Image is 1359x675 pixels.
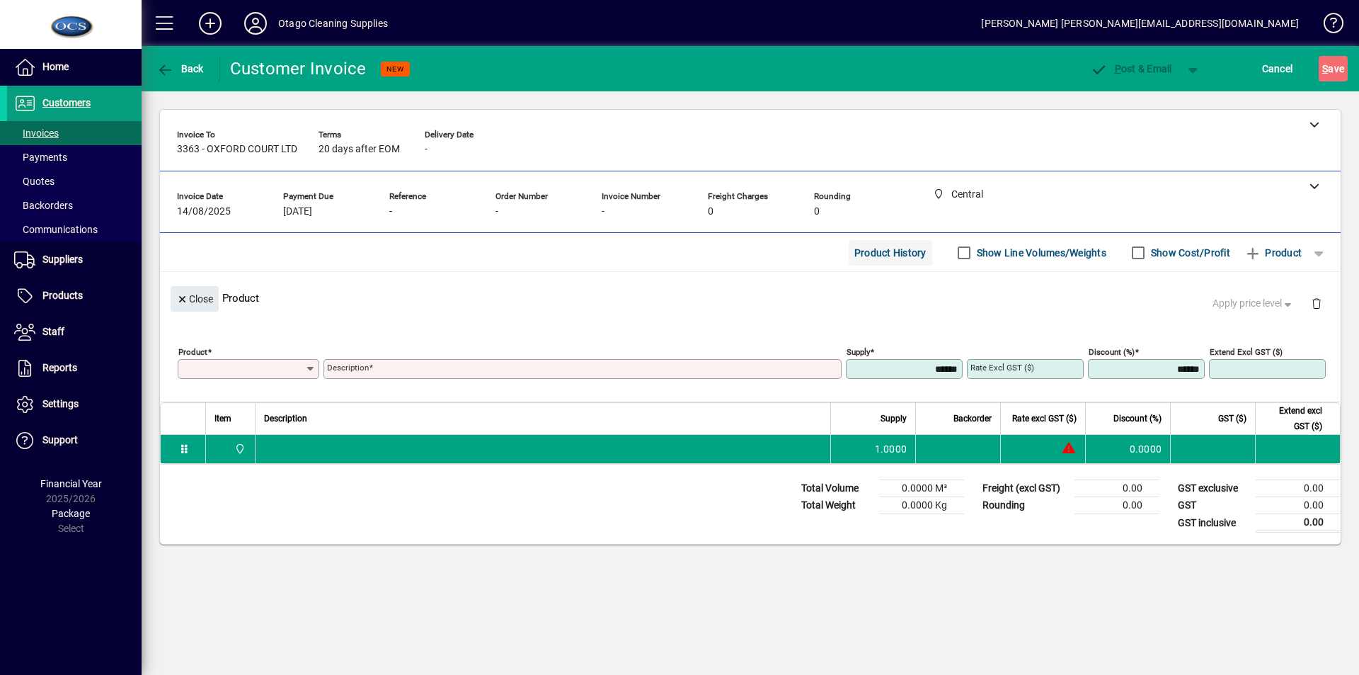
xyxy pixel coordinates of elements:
span: - [425,144,428,155]
a: Knowledge Base [1313,3,1341,49]
a: Products [7,278,142,314]
a: Invoices [7,121,142,145]
a: Quotes [7,169,142,193]
td: 0.00 [1256,480,1341,497]
span: 14/08/2025 [177,206,231,217]
td: Rounding [975,497,1074,514]
button: Apply price level [1207,291,1300,317]
label: Show Cost/Profit [1148,246,1230,260]
span: Apply price level [1212,296,1295,311]
span: Staff [42,326,64,337]
span: 3363 - OXFORD COURT LTD [177,144,297,155]
a: Backorders [7,193,142,217]
td: 0.00 [1074,480,1159,497]
span: ost & Email [1090,63,1172,74]
span: ave [1322,57,1344,80]
a: Staff [7,314,142,350]
span: Discount (%) [1113,411,1162,426]
span: Central [231,441,247,457]
span: Item [214,411,231,426]
td: 0.0000 [1085,435,1170,463]
span: 0 [814,206,820,217]
span: Suppliers [42,254,83,265]
span: Customers [42,97,91,108]
td: Total Volume [794,480,879,497]
a: Communications [7,217,142,242]
mat-label: Rate excl GST ($) [970,363,1034,373]
span: Settings [42,398,79,409]
button: Product History [849,240,932,266]
mat-label: Description [327,363,369,373]
div: Product [160,272,1341,324]
span: GST ($) [1218,411,1246,426]
button: Cancel [1258,56,1297,81]
span: Products [42,290,83,301]
mat-label: Product [178,347,207,357]
span: Supply [881,411,907,426]
td: 0.00 [1256,514,1341,532]
span: - [602,206,604,217]
td: Freight (excl GST) [975,480,1074,497]
td: GST inclusive [1171,514,1256,532]
app-page-header-button: Close [167,292,222,305]
div: Customer Invoice [230,57,367,80]
span: NEW [386,64,404,74]
mat-label: Discount (%) [1089,347,1135,357]
span: Quotes [14,176,55,187]
span: Extend excl GST ($) [1264,403,1322,434]
app-page-header-button: Back [142,56,219,81]
td: 0.0000 Kg [879,497,964,514]
div: Otago Cleaning Supplies [278,12,388,35]
span: Close [176,288,213,311]
span: P [1115,63,1121,74]
span: Cancel [1262,57,1293,80]
a: Home [7,50,142,85]
a: Payments [7,145,142,169]
span: Home [42,61,69,72]
td: GST exclusive [1171,480,1256,497]
a: Settings [7,387,142,422]
span: Package [52,508,90,519]
td: 0.0000 M³ [879,480,964,497]
span: 1.0000 [875,442,907,456]
button: Post & Email [1083,56,1179,81]
a: Support [7,423,142,458]
span: S [1322,63,1328,74]
button: Delete [1300,286,1334,320]
span: - [495,206,498,217]
a: Suppliers [7,242,142,278]
mat-label: Supply [847,347,870,357]
td: Total Weight [794,497,879,514]
td: 0.00 [1074,497,1159,514]
mat-label: Extend excl GST ($) [1210,347,1283,357]
span: Backorders [14,200,73,211]
button: Profile [233,11,278,36]
button: Close [171,286,219,312]
span: Financial Year [40,478,102,489]
app-page-header-button: Delete [1300,297,1334,310]
span: Description [264,411,307,426]
span: Back [156,63,204,74]
td: 0.00 [1256,497,1341,514]
span: 20 days after EOM [319,144,400,155]
span: Backorder [953,411,992,426]
button: Back [153,56,207,81]
label: Show Line Volumes/Weights [974,246,1106,260]
span: Invoices [14,127,59,139]
span: 0 [708,206,713,217]
span: Product History [854,242,927,264]
span: Support [42,434,78,446]
div: [PERSON_NAME] [PERSON_NAME][EMAIL_ADDRESS][DOMAIN_NAME] [981,12,1299,35]
span: Rate excl GST ($) [1012,411,1077,426]
button: Save [1319,56,1348,81]
span: [DATE] [283,206,312,217]
button: Add [188,11,233,36]
span: - [389,206,392,217]
span: Reports [42,362,77,373]
span: Payments [14,152,67,163]
td: GST [1171,497,1256,514]
span: Communications [14,224,98,235]
a: Reports [7,351,142,386]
